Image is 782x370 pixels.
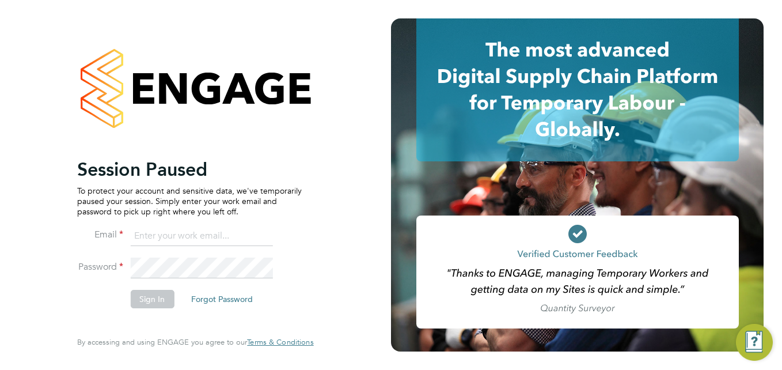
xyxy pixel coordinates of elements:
p: To protect your account and sensitive data, we've temporarily paused your session. Simply enter y... [77,186,302,217]
button: Engage Resource Center [736,324,773,361]
label: Password [77,261,123,273]
h2: Session Paused [77,158,302,181]
a: Terms & Conditions [247,338,313,347]
button: Sign In [130,290,174,308]
span: Terms & Conditions [247,337,313,347]
button: Forgot Password [182,290,262,308]
input: Enter your work email... [130,226,272,247]
span: By accessing and using ENGAGE you agree to our [77,337,313,347]
label: Email [77,229,123,241]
